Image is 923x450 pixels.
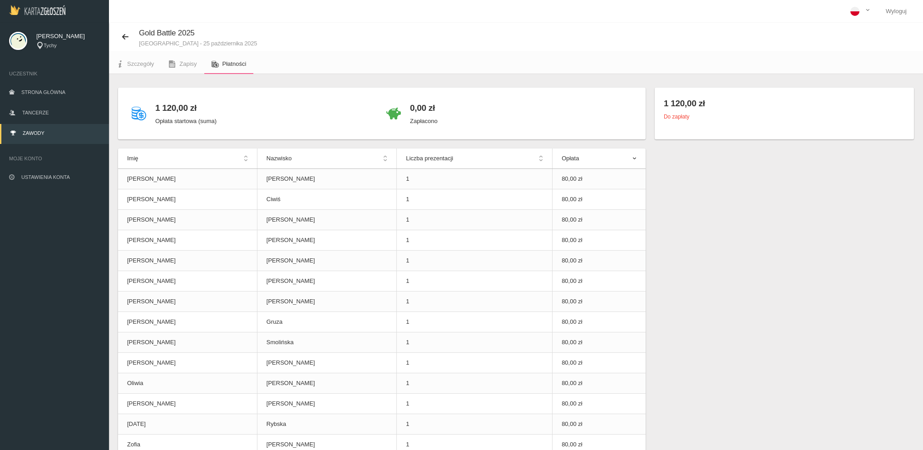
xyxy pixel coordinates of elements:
td: 1 [397,414,553,435]
h4: 1 120,00 zł [664,97,905,110]
td: 80,00 zł [553,189,646,210]
td: [PERSON_NAME] [118,332,257,353]
td: Rybska [257,414,396,435]
td: [PERSON_NAME] [257,292,396,312]
td: 1 [397,271,553,292]
span: Tancerze [22,110,49,115]
td: 1 [397,373,553,394]
td: [PERSON_NAME] [257,373,396,394]
td: [PERSON_NAME] [118,312,257,332]
span: Szczegóły [127,60,154,67]
th: Nazwisko [257,148,396,169]
td: [PERSON_NAME] [118,210,257,230]
td: 80,00 zł [553,353,646,373]
td: [DATE] [118,414,257,435]
img: svg [9,32,27,50]
th: Liczba prezentacji [397,148,553,169]
td: [PERSON_NAME] [257,230,396,251]
small: [GEOGRAPHIC_DATA] - 25 października 2025 [139,40,257,46]
span: Zapisy [179,60,197,67]
td: Oliwia [118,373,257,394]
th: Opłata [553,148,646,169]
td: 1 [397,394,553,414]
td: [PERSON_NAME] [118,353,257,373]
td: 80,00 zł [553,312,646,332]
td: 1 [397,189,553,210]
td: 1 [397,210,553,230]
td: [PERSON_NAME] [257,251,396,271]
th: Imię [118,148,257,169]
td: 80,00 zł [553,414,646,435]
p: Zapłacono [410,117,438,126]
td: [PERSON_NAME] [257,394,396,414]
h4: 1 120,00 zł [155,101,217,114]
small: Do zapłaty [664,114,689,120]
h4: 0,00 zł [410,101,438,114]
td: 80,00 zł [553,332,646,353]
td: 80,00 zł [553,271,646,292]
span: [PERSON_NAME] [36,32,100,41]
td: 1 [397,169,553,189]
td: [PERSON_NAME] [118,271,257,292]
td: Smolińska [257,332,396,353]
td: 80,00 zł [553,394,646,414]
a: Zapisy [161,54,204,74]
td: [PERSON_NAME] [118,292,257,312]
td: [PERSON_NAME] [118,189,257,210]
td: 1 [397,353,553,373]
td: [PERSON_NAME] [257,210,396,230]
td: [PERSON_NAME] [118,230,257,251]
span: Strona główna [21,89,65,95]
td: [PERSON_NAME] [118,394,257,414]
span: Gold Battle 2025 [139,29,195,37]
td: [PERSON_NAME] [257,271,396,292]
a: Szczegóły [109,54,161,74]
td: 80,00 zł [553,230,646,251]
span: Płatności [222,60,247,67]
td: [PERSON_NAME] [118,251,257,271]
td: [PERSON_NAME] [257,353,396,373]
p: Opłata startowa (suma) [155,117,217,126]
td: [PERSON_NAME] [257,169,396,189]
td: 80,00 zł [553,210,646,230]
td: 1 [397,292,553,312]
td: 1 [397,251,553,271]
span: Zawody [23,130,44,136]
td: [PERSON_NAME] [118,169,257,189]
td: 1 [397,332,553,353]
td: 80,00 zł [553,292,646,312]
div: Tychy [36,42,100,49]
td: Ciwiś [257,189,396,210]
td: Gruza [257,312,396,332]
span: Moje konto [9,154,100,163]
td: 1 [397,312,553,332]
img: Logo [9,5,65,15]
td: 80,00 zł [553,169,646,189]
td: 80,00 zł [553,373,646,394]
span: Uczestnik [9,69,100,78]
span: Ustawienia konta [21,174,70,180]
td: 1 [397,230,553,251]
a: Płatności [204,54,254,74]
td: 80,00 zł [553,251,646,271]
